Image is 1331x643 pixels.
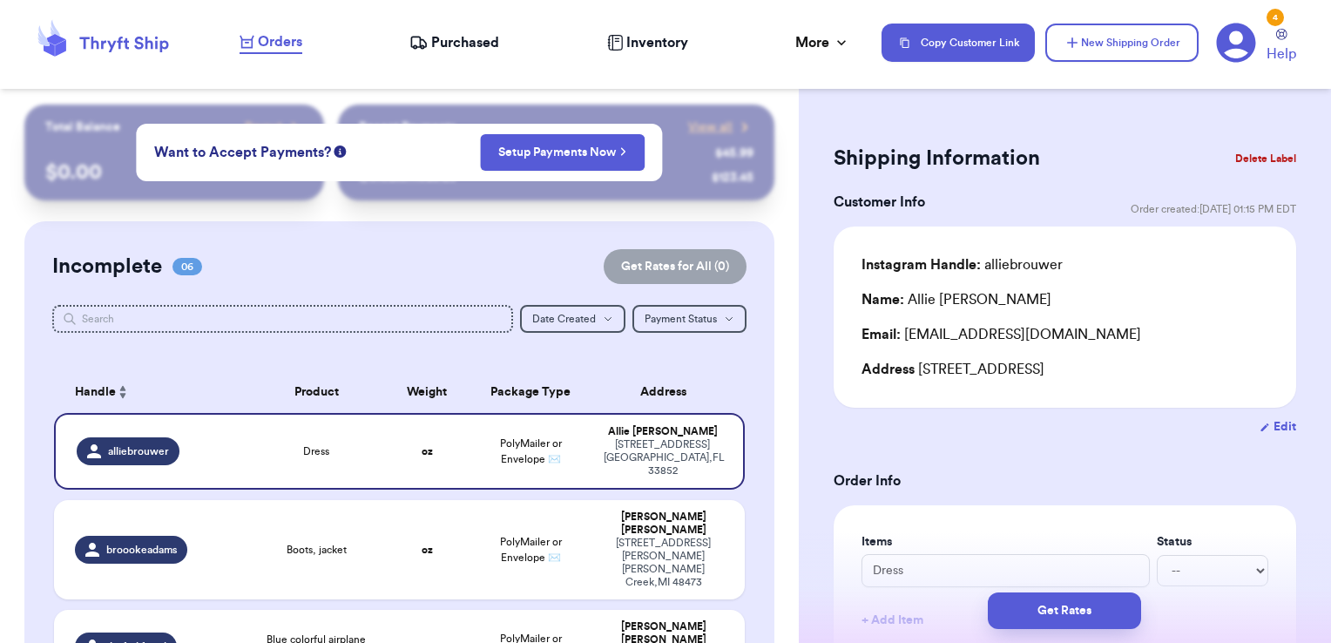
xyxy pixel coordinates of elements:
span: View all [688,118,733,136]
th: Address [593,371,746,413]
span: Purchased [431,32,499,53]
div: Allie [PERSON_NAME] [861,289,1051,310]
div: 4 [1267,9,1284,26]
div: [STREET_ADDRESS] [861,359,1268,380]
h3: Customer Info [834,192,925,213]
span: Instagram Handle: [861,258,981,272]
div: [PERSON_NAME] [PERSON_NAME] [604,511,725,537]
span: PolyMailer or Envelope ✉️ [500,537,562,563]
th: Product [247,371,386,413]
h3: Order Info [834,470,1296,491]
span: alliebrouwer [108,444,169,458]
strong: oz [422,545,433,555]
span: 06 [172,258,202,275]
th: Weight [386,371,469,413]
span: Boots, jacket [287,543,347,557]
div: [EMAIL_ADDRESS][DOMAIN_NAME] [861,324,1268,345]
span: Inventory [626,32,688,53]
a: Setup Payments Now [498,144,626,161]
button: Get Rates [988,592,1141,629]
a: Inventory [607,32,688,53]
button: Delete Label [1228,139,1303,178]
button: Copy Customer Link [882,24,1035,62]
div: [STREET_ADDRESS][PERSON_NAME] [PERSON_NAME] Creek , MI 48473 [604,537,725,589]
span: Email: [861,328,901,342]
span: Name: [861,293,904,307]
div: [STREET_ADDRESS] [GEOGRAPHIC_DATA] , FL 33852 [604,438,723,477]
h2: Incomplete [52,253,162,281]
span: Want to Accept Payments? [154,142,331,163]
div: More [795,32,850,53]
label: Status [1157,533,1268,551]
a: Help [1267,29,1296,64]
button: New Shipping Order [1045,24,1199,62]
p: $ 0.00 [45,159,304,186]
div: $ 45.99 [715,145,753,162]
a: Payout [245,118,303,136]
th: Package Type [469,371,593,413]
span: Orders [258,31,302,52]
span: Dress [303,444,329,458]
p: Recent Payments [359,118,456,136]
span: Help [1267,44,1296,64]
span: broookeadams [106,543,177,557]
button: Sort ascending [116,382,130,403]
div: alliebrouwer [861,254,1063,275]
div: $ 123.45 [712,169,753,186]
span: Address [861,362,915,376]
button: Setup Payments Now [480,134,645,171]
h2: Shipping Information [834,145,1040,173]
a: Orders [240,31,302,54]
input: Search [52,305,514,333]
span: Payment Status [645,314,717,324]
button: Payment Status [632,305,747,333]
a: View all [688,118,753,136]
button: Date Created [520,305,625,333]
span: Order created: [DATE] 01:15 PM EDT [1131,202,1296,216]
a: Purchased [409,32,499,53]
button: Get Rates for All (0) [604,249,747,284]
strong: oz [422,446,433,457]
a: 4 [1216,23,1256,63]
span: Handle [75,383,116,402]
span: Payout [245,118,282,136]
p: Total Balance [45,118,120,136]
div: Allie [PERSON_NAME] [604,425,723,438]
button: Edit [1260,418,1296,436]
span: PolyMailer or Envelope ✉️ [500,438,562,464]
label: Items [861,533,1150,551]
span: Date Created [532,314,596,324]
